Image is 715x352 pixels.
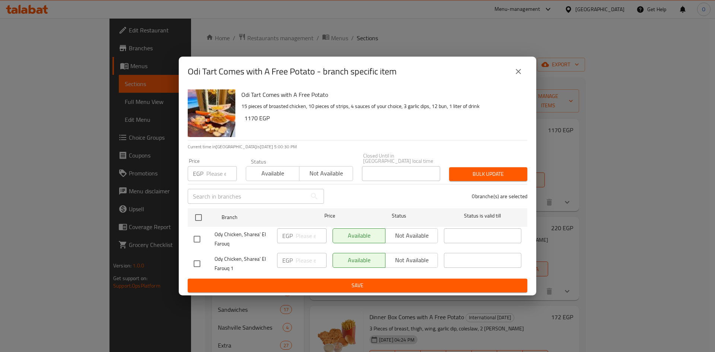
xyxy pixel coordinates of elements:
[188,279,527,292] button: Save
[299,166,353,181] button: Not available
[241,102,521,111] p: 15 pieces of broasted chicken, 10 pieces of strips, 4 sauces of your choice, 3 garlic dips, 12 bu...
[188,66,397,77] h2: Odi Tart Comes with A Free Potato - branch specific item
[188,189,307,204] input: Search in branches
[472,193,527,200] p: 0 branche(s) are selected
[222,213,299,222] span: Branch
[206,166,237,181] input: Please enter price
[360,211,438,221] span: Status
[302,168,350,179] span: Not available
[246,166,299,181] button: Available
[282,231,293,240] p: EGP
[455,169,521,179] span: Bulk update
[244,113,521,123] h6: 1170 EGP
[509,63,527,80] button: close
[449,167,527,181] button: Bulk update
[214,254,271,273] span: Ody Chicken, Sharea' El Farouq 1
[444,211,521,221] span: Status is valid till
[296,228,327,243] input: Please enter price
[241,89,521,100] h6: Odi Tart Comes with A Free Potato
[194,281,521,290] span: Save
[188,89,235,137] img: Odi Tart Comes with A Free Potato
[193,169,203,178] p: EGP
[305,211,355,221] span: Price
[296,253,327,268] input: Please enter price
[249,168,296,179] span: Available
[214,230,271,248] span: Ody Chicken, Sharea' El Farouq
[282,256,293,265] p: EGP
[188,143,527,150] p: Current time in [GEOGRAPHIC_DATA] is [DATE] 5:00:30 PM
